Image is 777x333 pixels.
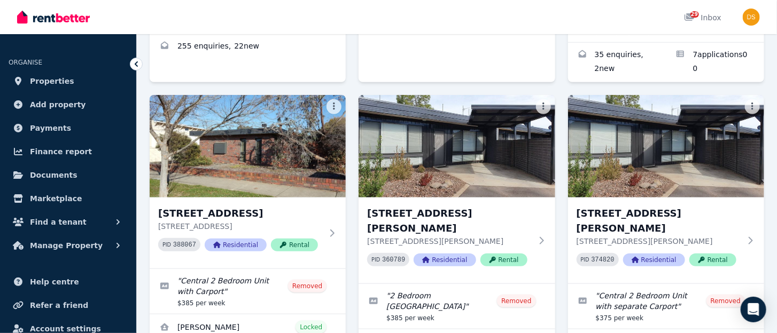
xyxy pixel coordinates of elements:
[205,239,267,251] span: Residential
[30,275,79,288] span: Help centre
[9,70,128,92] a: Properties
[30,299,88,312] span: Refer a friend
[568,284,764,329] a: Edit listing: Central 2 Bedroom Unit with separate Carport
[173,241,196,249] code: 388067
[9,94,128,115] a: Add property
[30,192,82,205] span: Marketplace
[9,164,128,186] a: Documents
[30,98,86,111] span: Add property
[150,34,346,60] a: Enquiries for 1/16 Marungi St, Shepparton
[367,236,531,247] p: [STREET_ADDRESS][PERSON_NAME]
[536,99,551,114] button: More options
[30,216,87,228] span: Find a tenant
[577,206,741,236] h3: [STREET_ADDRESS][PERSON_NAME]
[480,253,527,266] span: Rental
[371,257,380,263] small: PID
[359,284,555,329] a: Edit listing: 2 Bedroom North Central Unit
[158,221,322,232] p: [STREET_ADDRESS]
[17,9,90,25] img: RentBetter
[568,95,764,283] a: 4/21 Mason St, Shepparton[STREET_ADDRESS][PERSON_NAME][STREET_ADDRESS][PERSON_NAME]PID 374820Resi...
[367,206,531,236] h3: [STREET_ADDRESS][PERSON_NAME]
[30,169,77,181] span: Documents
[623,253,685,266] span: Residential
[9,188,128,209] a: Marketplace
[9,59,42,66] span: ORGANISE
[30,122,71,134] span: Payments
[689,253,736,266] span: Rental
[743,9,760,26] img: Donna Stone
[30,145,92,158] span: Finance report
[666,43,764,82] a: Applications for 2/61 Balaclava Rd, Shepparton
[745,99,760,114] button: More options
[684,12,721,23] div: Inbox
[568,95,764,197] img: 4/21 Mason St, Shepparton
[30,239,103,252] span: Manage Property
[9,235,128,256] button: Manage Property
[690,11,699,18] span: 29
[9,117,128,139] a: Payments
[162,242,171,248] small: PID
[414,253,476,266] span: Residential
[382,256,405,264] code: 360789
[271,239,318,251] span: Rental
[577,236,741,247] p: [STREET_ADDRESS][PERSON_NAME]
[741,297,766,322] div: Open Intercom Messenger
[30,75,74,88] span: Properties
[581,257,589,263] small: PID
[592,256,615,264] code: 374820
[9,141,128,162] a: Finance report
[150,95,346,268] a: 3/16 Marungi St, Shepparton[STREET_ADDRESS][STREET_ADDRESS]PID 388067ResidentialRental
[9,271,128,292] a: Help centre
[150,95,346,197] img: 3/16 Marungi St, Shepparton
[9,211,128,233] button: Find a tenant
[327,99,341,114] button: More options
[9,295,128,316] a: Refer a friend
[359,95,555,283] a: 3/21 Mason St, Shepparton[STREET_ADDRESS][PERSON_NAME][STREET_ADDRESS][PERSON_NAME]PID 360789Resi...
[150,269,346,314] a: Edit listing: Central 2 Bedroom Unit with Carport
[568,43,666,82] a: Enquiries for 2/61 Balaclava Rd, Shepparton
[158,206,322,221] h3: [STREET_ADDRESS]
[359,95,555,197] img: 3/21 Mason St, Shepparton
